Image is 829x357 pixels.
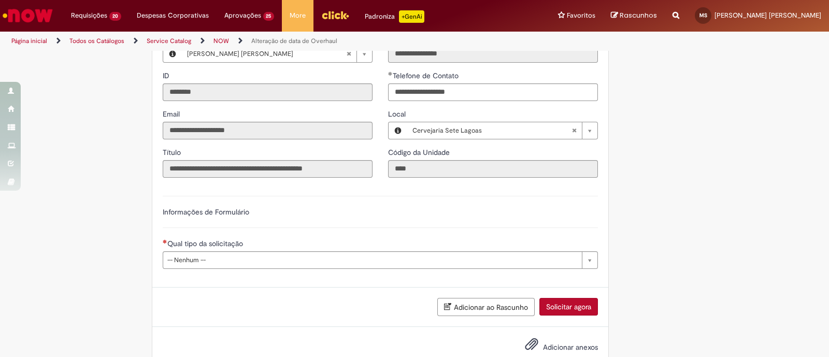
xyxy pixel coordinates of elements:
span: Telefone de Contato [393,71,461,80]
span: MS [699,12,707,19]
a: Alteração de data de Overhaul [251,37,337,45]
span: 20 [109,12,121,21]
label: Somente leitura - Código da Unidade [388,147,452,158]
input: Telefone de Contato [388,83,598,101]
span: More [290,10,306,21]
button: Favorecido, Visualizar este registro Markson Augusto Correa De Souza [163,46,182,62]
span: Obrigatório Preenchido [388,72,393,76]
span: Somente leitura - Código da Unidade [388,148,452,157]
a: Página inicial [11,37,47,45]
span: Favoritos [567,10,595,21]
span: Somente leitura - Título [163,148,183,157]
span: Aprovações [224,10,261,21]
span: 25 [263,12,275,21]
div: Padroniza [365,10,424,23]
label: Informações de Formulário [163,207,249,217]
abbr: Limpar campo Favorecido [341,46,356,62]
a: Todos os Catálogos [69,37,124,45]
label: Somente leitura - Email [163,109,182,119]
img: ServiceNow [1,5,54,26]
label: Somente leitura - ID [163,70,171,81]
input: Email [163,122,373,139]
span: Qual tipo da solicitação [167,239,245,248]
button: Solicitar agora [539,298,598,316]
span: -- Nenhum -- [167,252,577,268]
span: Local [388,109,408,119]
span: [PERSON_NAME] [PERSON_NAME] [714,11,821,20]
span: [PERSON_NAME] [PERSON_NAME] [187,46,346,62]
span: Somente leitura - ID [163,71,171,80]
a: [PERSON_NAME] [PERSON_NAME]Limpar campo Favorecido [182,46,372,62]
span: Necessários [163,239,167,244]
input: Código da Unidade [388,160,598,178]
span: Despesas Corporativas [137,10,209,21]
button: Local, Visualizar este registro Cervejaria Sete Lagoas [389,122,407,139]
button: Adicionar ao Rascunho [437,298,535,316]
label: Somente leitura - Título [163,147,183,158]
a: Service Catalog [147,37,191,45]
a: NOW [213,37,229,45]
ul: Trilhas de página [8,32,545,51]
span: Cervejaria Sete Lagoas [412,122,571,139]
input: Departamento [388,45,598,63]
abbr: Limpar campo Local [566,122,582,139]
img: click_logo_yellow_360x200.png [321,7,349,23]
p: +GenAi [399,10,424,23]
input: ID [163,83,373,101]
span: Rascunhos [620,10,657,20]
input: Título [163,160,373,178]
a: Rascunhos [611,11,657,21]
span: Adicionar anexos [543,342,598,352]
span: Requisições [71,10,107,21]
a: Cervejaria Sete LagoasLimpar campo Local [407,122,597,139]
